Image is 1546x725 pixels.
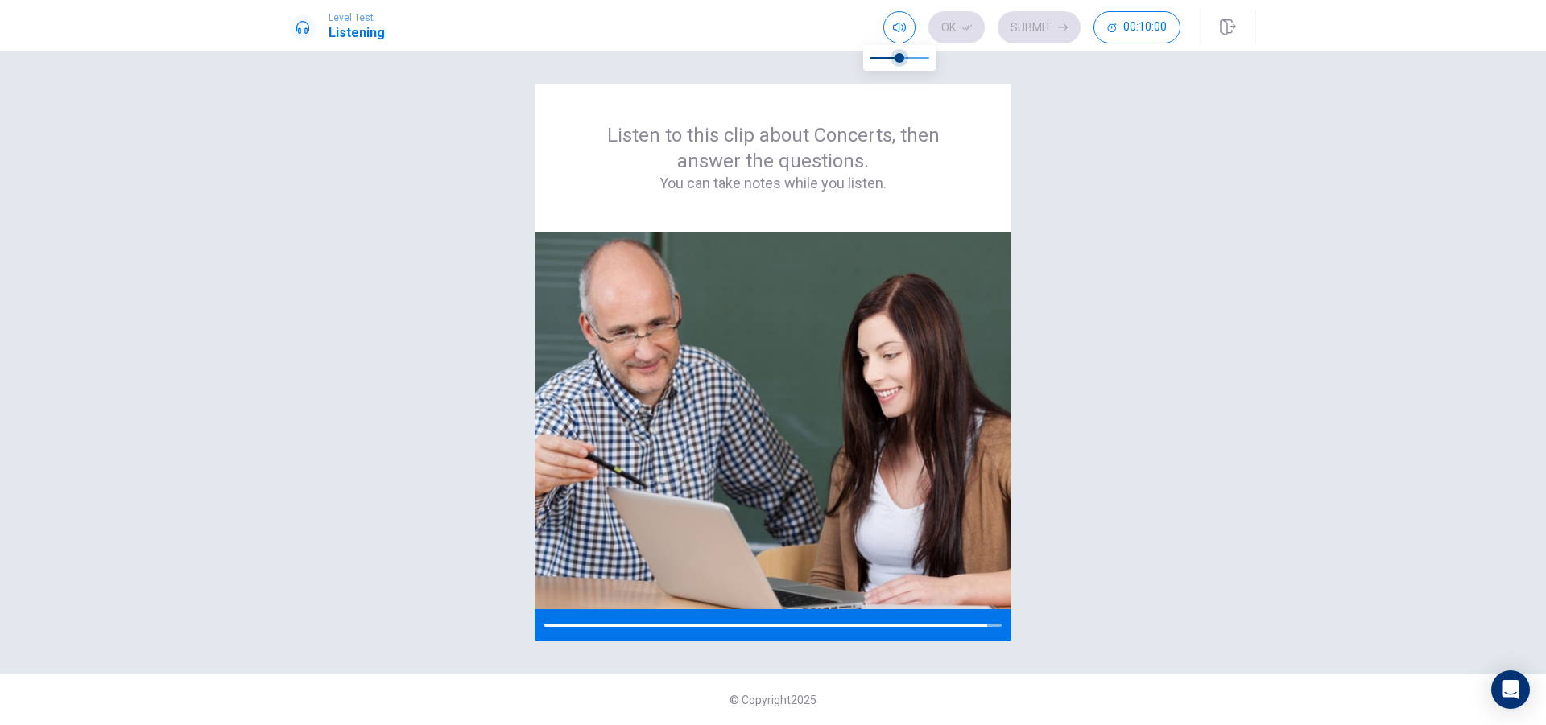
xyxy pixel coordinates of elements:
span: Level Test [329,12,385,23]
span: 00:10:00 [1123,21,1167,34]
img: passage image [535,232,1011,609]
button: 00:10:00 [1093,11,1180,43]
h1: Listening [329,23,385,43]
div: Open Intercom Messenger [1491,670,1530,709]
span: © Copyright 2025 [730,694,816,706]
h4: You can take notes while you listen. [573,174,973,193]
div: Listen to this clip about Concerts, then answer the questions. [573,122,973,193]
